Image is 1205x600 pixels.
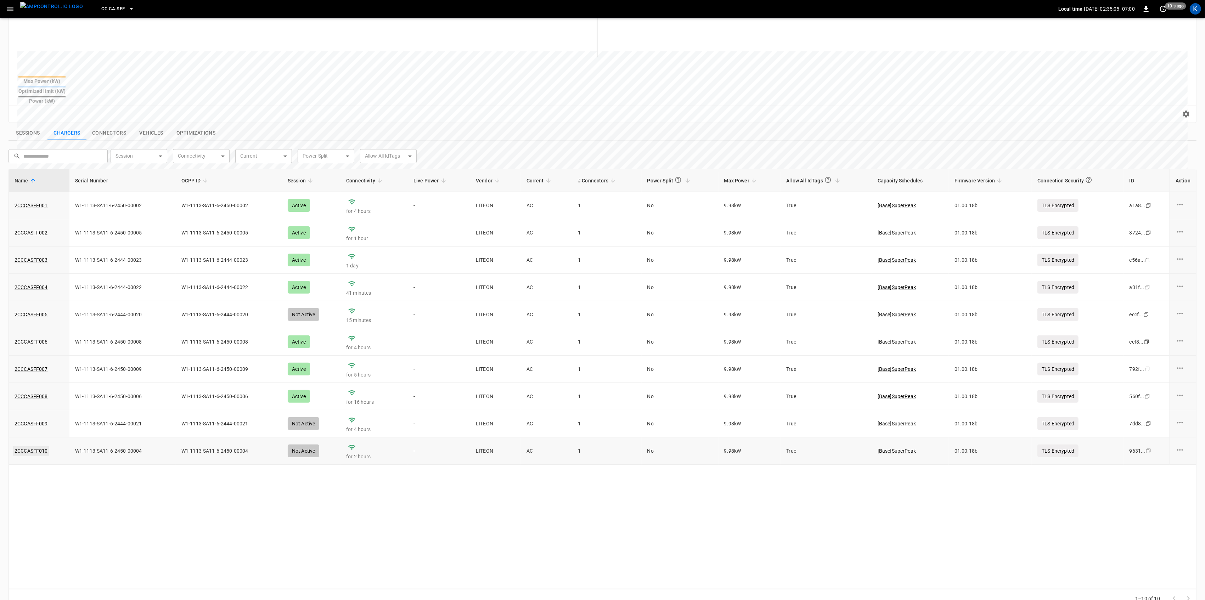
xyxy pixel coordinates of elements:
span: Connectivity [346,176,384,185]
td: 1 [572,356,641,383]
div: 7dd8 ... [1130,420,1145,427]
td: 9.98 kW [719,383,781,410]
td: W1-1113-SA11-6-2450-00004 [69,437,176,465]
p: 41 minutes [346,289,402,296]
td: 01.00.18b [949,274,1032,301]
span: Session [288,176,315,185]
div: copy [1145,420,1152,428]
div: Not Active [288,445,320,457]
span: Name [15,176,38,185]
div: charge point options [1176,336,1190,347]
span: Live Power [413,176,448,185]
td: 9.98 kW [719,274,781,301]
td: 9.98 kW [719,301,781,328]
p: [ Base ] SuperPeak [878,311,943,318]
td: True [781,328,872,356]
div: a31f ... [1130,284,1144,291]
a: 2CCCASFF001 [15,202,48,209]
span: Allow All IdTags [786,174,842,187]
div: charge point options [1176,255,1190,265]
td: W1-1113-SA11-6-2450-00004 [176,437,282,465]
td: AC [521,383,573,410]
span: 10 s ago [1165,2,1186,10]
button: show latest charge points [47,126,86,141]
td: 1 [572,437,641,465]
td: W1-1113-SA11-6-2444-00020 [176,301,282,328]
th: Action [1170,169,1196,192]
td: W1-1113-SA11-6-2450-00006 [69,383,176,410]
p: [ Base ] SuperPeak [878,420,943,427]
div: charge point options [1176,200,1190,211]
td: No [642,356,719,383]
td: 01.00.18b [949,328,1032,356]
td: 9.98 kW [719,410,781,437]
td: 1 [572,301,641,328]
a: 2CCCASFF003 [15,256,48,264]
td: W1-1113-SA11-6-2450-00009 [176,356,282,383]
td: LITEON [470,274,521,301]
div: copy [1145,447,1152,455]
a: 2CCCASFF002 [15,229,48,236]
p: TLS Encrypted [1037,363,1079,375]
p: [ Base ] SuperPeak [878,393,943,400]
p: [ Base ] SuperPeak [878,366,943,373]
div: ecf8 ... [1130,338,1144,345]
a: [Base]SuperPeak [878,447,943,454]
td: - [408,328,470,356]
p: Local time [1058,5,1083,12]
a: 2CCCASFF006 [15,338,48,345]
a: 2CCCASFF009 [15,420,48,427]
button: show latest sessions [9,126,47,141]
td: LITEON [470,301,521,328]
td: True [781,383,872,410]
td: 01.00.18b [949,356,1032,383]
td: - [408,356,470,383]
td: W1-1113-SA11-6-2450-00008 [176,328,282,356]
p: for 4 hours [346,344,402,351]
td: No [642,274,719,301]
div: profile-icon [1190,3,1201,15]
td: 1 [572,410,641,437]
td: 01.00.18b [949,437,1032,465]
div: charge point options [1176,282,1190,293]
span: CC.CA.SFF [101,5,125,13]
span: Vendor [476,176,502,185]
td: 01.00.18b [949,383,1032,410]
div: Connection Security [1037,174,1094,187]
div: 792f ... [1130,366,1144,373]
p: [ Base ] SuperPeak [878,284,943,291]
div: eccf ... [1130,311,1143,318]
td: W1-1113-SA11-6-2444-00022 [176,274,282,301]
p: for 5 hours [346,371,402,378]
p: TLS Encrypted [1037,281,1079,294]
td: 9.98 kW [719,356,781,383]
td: W1-1113-SA11-6-2450-00008 [69,328,176,356]
td: No [642,410,719,437]
a: [Base]SuperPeak [878,420,943,427]
td: 9.98 kW [719,437,781,465]
td: - [408,301,470,328]
th: ID [1124,169,1170,192]
a: [Base]SuperPeak [878,311,943,318]
td: - [408,274,470,301]
td: W1-1113-SA11-6-2444-00022 [69,274,176,301]
td: AC [521,356,573,383]
a: [Base]SuperPeak [878,284,943,291]
td: W1-1113-SA11-6-2450-00006 [176,383,282,410]
div: charge point options [1176,364,1190,374]
td: LITEON [470,356,521,383]
p: [ Base ] SuperPeak [878,447,943,454]
div: Active [288,281,310,294]
p: for 4 hours [346,426,402,433]
td: True [781,437,872,465]
div: 560f ... [1130,393,1144,400]
p: [DATE] 02:35:05 -07:00 [1084,5,1135,12]
td: - [408,383,470,410]
td: 1 [572,328,641,356]
td: AC [521,410,573,437]
td: No [642,437,719,465]
td: 1 [572,383,641,410]
div: copy [1144,392,1151,400]
td: LITEON [470,437,521,465]
td: W1-1113-SA11-6-2444-00020 [69,301,176,328]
